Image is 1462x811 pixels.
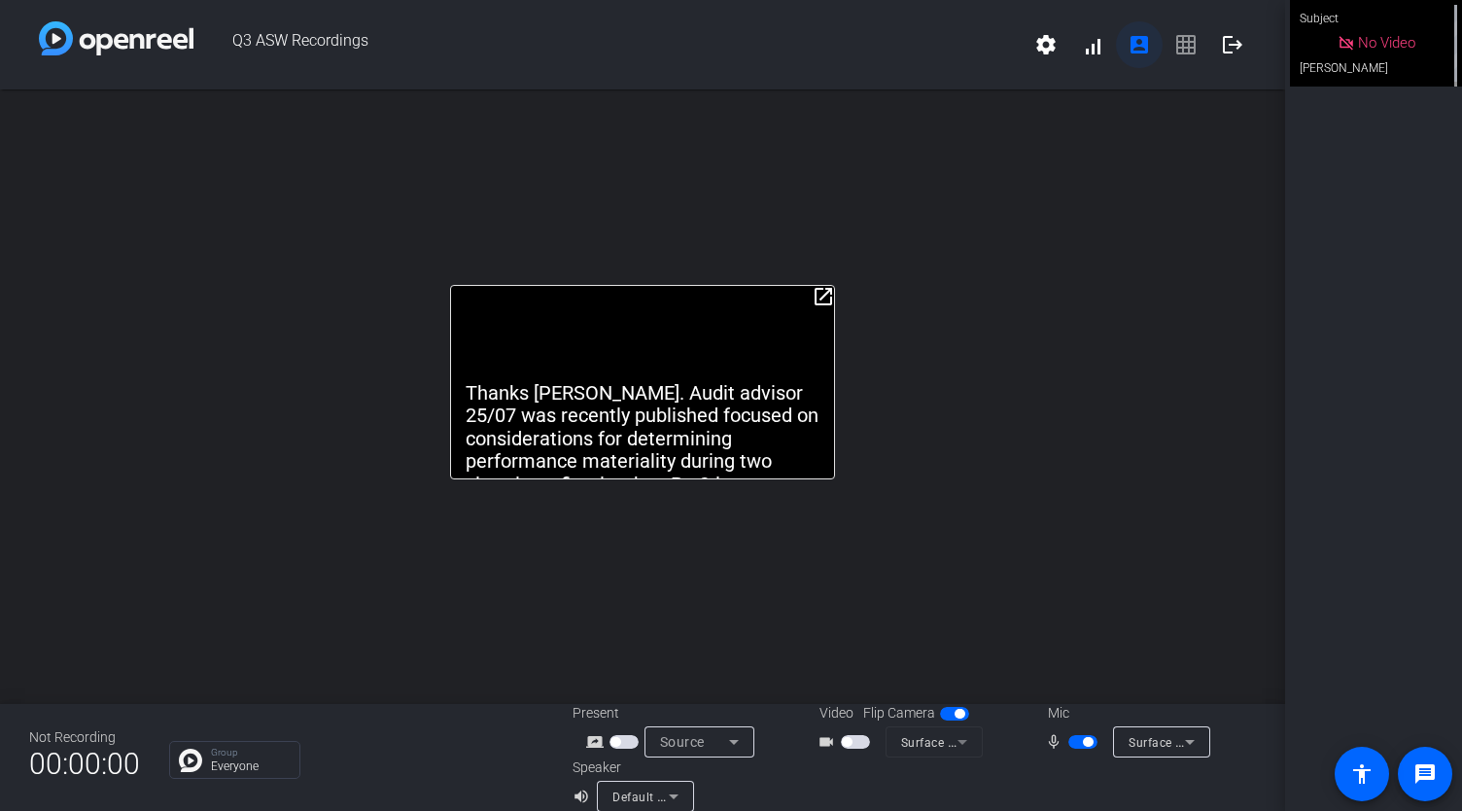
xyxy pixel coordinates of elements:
mat-icon: logout [1221,33,1244,56]
mat-icon: message [1413,762,1437,786]
img: white-gradient.svg [39,21,193,55]
span: Video [819,703,853,723]
mat-icon: account_box [1128,33,1151,56]
span: Q3 ASW Recordings [193,21,1023,68]
mat-icon: accessibility [1350,762,1374,786]
img: Chat Icon [179,749,202,772]
span: Flip Camera [863,703,935,723]
mat-icon: settings [1034,33,1058,56]
mat-icon: videocam_outline [818,730,841,754]
div: Not Recording [29,727,140,748]
div: Present [573,703,767,723]
span: Default - Surface Omnisonic Speakers (Surface High Definition Audio) [612,789,1008,804]
button: signal_cellular_alt [1069,21,1116,68]
p: Everyone [211,760,290,772]
p: Group [211,748,290,758]
span: No Video [1358,34,1415,52]
mat-icon: mic_none [1045,730,1068,754]
mat-icon: screen_share_outline [586,730,609,754]
span: 00:00:00 [29,740,140,788]
mat-icon: open_in_new [812,285,835,308]
div: Speaker [573,758,689,778]
span: Source [660,734,705,750]
mat-icon: volume_up [573,785,596,808]
div: Mic [1028,703,1223,723]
